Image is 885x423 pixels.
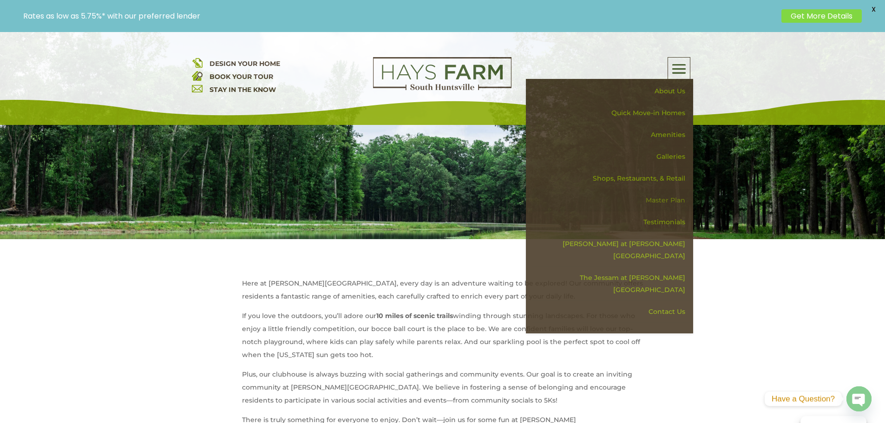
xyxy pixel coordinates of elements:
strong: 10 miles of scenic trails [376,312,453,320]
a: About Us [532,80,693,102]
a: Amenities [532,124,693,146]
a: Quick Move-in Homes [532,102,693,124]
a: Contact Us [532,301,693,323]
a: Get More Details [781,9,862,23]
a: Master Plan [532,189,693,211]
a: Shops, Restaurants, & Retail [532,168,693,189]
a: BOOK YOUR TOUR [210,72,273,81]
a: STAY IN THE KNOW [210,85,276,94]
a: hays farm homes huntsville development [373,84,511,92]
p: Here at [PERSON_NAME][GEOGRAPHIC_DATA], every day is an adventure waiting to be explored! Our com... [242,277,643,309]
p: Plus, our clubhouse is always buzzing with social gatherings and community events. Our goal is to... [242,368,643,413]
img: design your home [192,57,203,68]
a: DESIGN YOUR HOME [210,59,280,68]
p: If you love the outdoors, you’ll adore our winding through stunning landscapes. For those who enj... [242,309,643,368]
img: book your home tour [192,70,203,81]
a: Testimonials [532,211,693,233]
a: Galleries [532,146,693,168]
img: Logo [373,57,511,91]
a: [PERSON_NAME] at [PERSON_NAME][GEOGRAPHIC_DATA] [532,233,693,267]
a: The Jessam at [PERSON_NAME][GEOGRAPHIC_DATA] [532,267,693,301]
span: X [866,2,880,16]
p: Rates as low as 5.75%* with our preferred lender [23,12,777,20]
